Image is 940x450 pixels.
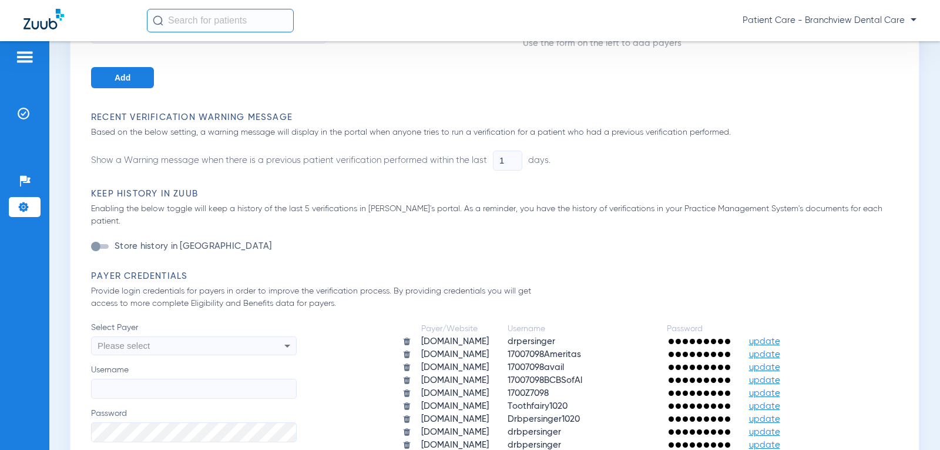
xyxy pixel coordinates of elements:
span: Please select [98,341,150,351]
img: hamburger-icon [15,50,34,64]
img: trash.svg [402,415,411,424]
td: [DOMAIN_NAME] [412,336,498,348]
label: Store history in [GEOGRAPHIC_DATA] [112,241,272,252]
img: trash.svg [402,363,411,372]
span: update [749,389,780,398]
img: trash.svg [402,402,411,411]
td: Username [499,323,657,335]
span: 17007098avail [508,363,564,372]
p: Based on the below setting, a warning message will display in the portal when anyone tries to run... [91,126,904,139]
span: Drbpersinger1020 [508,415,580,424]
td: [DOMAIN_NAME] [412,375,498,386]
span: 17007098Ameritas [508,350,581,359]
span: update [749,350,780,359]
img: trash.svg [402,337,411,346]
img: trash.svg [402,428,411,436]
span: Select Payer [91,322,297,334]
img: trash.svg [402,389,411,398]
td: [DOMAIN_NAME] [412,349,498,361]
span: drbpersinger [508,428,561,436]
h3: Recent Verification Warning Message [91,112,904,124]
label: Password [91,408,297,442]
input: Search for patients [147,9,294,32]
button: Add [91,67,154,88]
img: trash.svg [402,376,411,385]
span: drbpersinger [508,441,561,449]
span: update [749,337,780,346]
span: update [749,363,780,372]
td: Password [658,323,739,335]
iframe: Chat Widget [881,394,940,450]
label: Username [91,364,297,399]
td: [DOMAIN_NAME] [412,401,498,412]
span: update [749,415,780,424]
span: 1700Z7098 [508,389,549,398]
h3: Keep History in Zuub [91,188,904,200]
span: Add [115,73,130,82]
span: Patient Care - Branchview Dental Care [743,15,916,26]
img: Search Icon [153,15,163,26]
li: Show a Warning message when there is a previous patient verification performed within the last days. [91,151,550,171]
img: trash.svg [402,350,411,359]
input: Username [91,379,297,399]
td: [DOMAIN_NAME] [412,362,498,374]
input: Password [91,422,297,442]
span: drpersinger [508,337,555,346]
td: [DOMAIN_NAME] [412,388,498,399]
span: update [749,402,780,411]
td: [DOMAIN_NAME] [412,426,498,438]
span: update [749,428,780,436]
span: update [749,376,780,385]
img: trash.svg [402,441,411,449]
span: Toothfairy1020 [508,402,568,411]
span: update [749,441,780,449]
img: Zuub Logo [23,9,64,29]
h3: Payer Credentials [91,271,904,282]
p: Provide login credentials for payers in order to improve the verification process. By providing c... [91,285,538,310]
td: [DOMAIN_NAME] [412,414,498,425]
p: Enabling the below toggle will keep a history of the last 5 verifications in [PERSON_NAME]'s port... [91,203,904,228]
span: 17007098BCBSofAl [508,376,582,385]
td: Payer/Website [412,323,498,335]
